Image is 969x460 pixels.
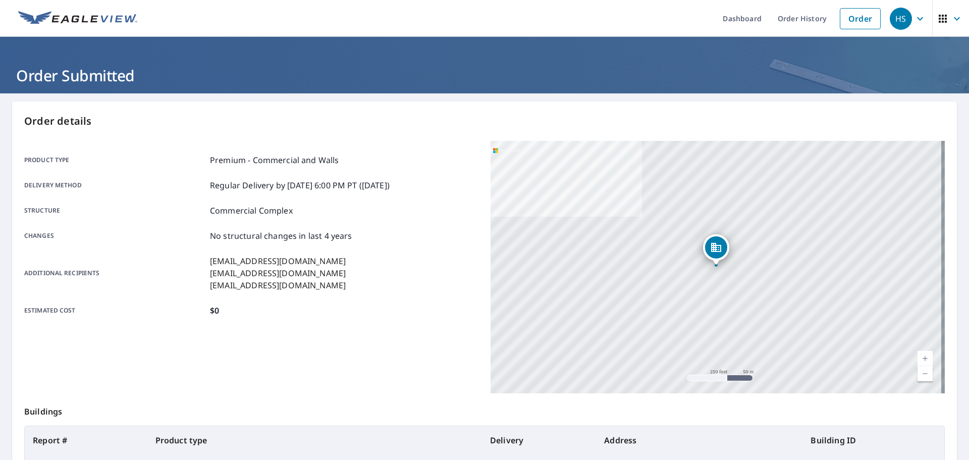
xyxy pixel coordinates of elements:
p: Changes [24,230,206,242]
div: Dropped pin, building 1, Commercial property, 10750 Wilshire Blvd Los Angeles, CA 90024 [703,234,729,266]
a: Order [840,8,881,29]
p: Buildings [24,393,945,426]
p: Premium - Commercial and Walls [210,154,339,166]
th: Report # [25,426,147,454]
p: Regular Delivery by [DATE] 6:00 PM PT ([DATE]) [210,179,390,191]
p: [EMAIL_ADDRESS][DOMAIN_NAME] [210,267,346,279]
img: EV Logo [18,11,137,26]
p: $0 [210,304,219,317]
h1: Order Submitted [12,65,957,86]
th: Product type [147,426,482,454]
th: Address [596,426,802,454]
a: Current Level 17, Zoom In [918,351,933,366]
th: Building ID [802,426,944,454]
p: Additional recipients [24,255,206,291]
p: No structural changes in last 4 years [210,230,352,242]
p: Delivery method [24,179,206,191]
a: Current Level 17, Zoom Out [918,366,933,381]
p: [EMAIL_ADDRESS][DOMAIN_NAME] [210,279,346,291]
p: Estimated cost [24,304,206,317]
th: Delivery [482,426,596,454]
p: Product type [24,154,206,166]
p: Commercial Complex [210,205,293,217]
div: HS [890,8,912,30]
p: Order details [24,114,945,129]
p: [EMAIL_ADDRESS][DOMAIN_NAME] [210,255,346,267]
p: Structure [24,205,206,217]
